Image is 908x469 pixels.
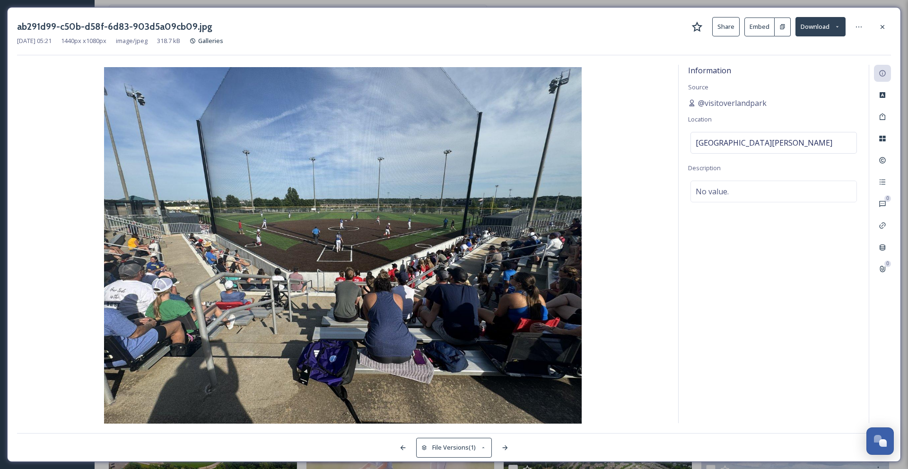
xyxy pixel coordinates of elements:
div: 0 [884,261,891,267]
button: Embed [744,17,775,36]
span: Location [688,115,712,123]
span: [DATE] 05:21 [17,36,52,45]
span: 318.7 kB [157,36,180,45]
span: No value. [696,186,729,197]
span: Information [688,65,731,76]
span: @visitoverlandpark [698,97,767,109]
span: Description [688,164,721,172]
img: ab291d99-c50b-d58f-6d83-903d5a09cb09.jpg [17,67,669,426]
span: 1440 px x 1080 px [61,36,106,45]
button: Download [795,17,846,36]
span: Source [688,83,708,91]
h3: ab291d99-c50b-d58f-6d83-903d5a09cb09.jpg [17,20,212,34]
div: 0 [884,195,891,202]
button: File Versions(1) [416,438,492,457]
span: Galleries [198,36,223,45]
span: image/jpeg [116,36,148,45]
span: [GEOGRAPHIC_DATA][PERSON_NAME] [696,137,832,148]
button: Open Chat [866,427,894,455]
button: Share [712,17,740,36]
